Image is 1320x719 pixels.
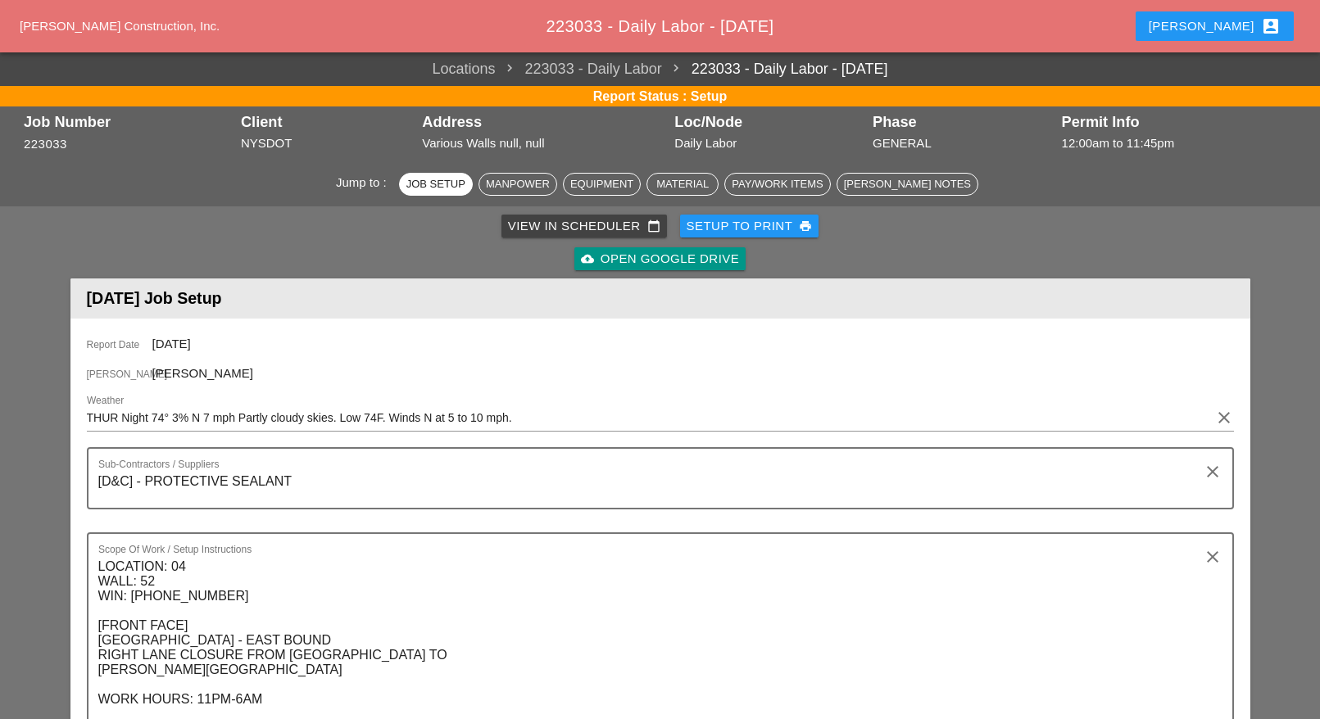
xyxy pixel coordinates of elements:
div: Job Setup [406,176,465,192]
a: 223033 - Daily Labor - [DATE] [662,58,888,80]
div: Material [654,176,711,192]
header: [DATE] Job Setup [70,278,1250,319]
div: Daily Labor [674,134,864,153]
button: Manpower [479,173,557,196]
div: Equipment [570,176,633,192]
i: cloud_upload [581,252,594,265]
button: 223033 [24,135,67,154]
div: NYSDOT [241,134,414,153]
div: Open Google Drive [581,250,739,269]
i: calendar_today [647,219,660,233]
input: Weather [87,405,1211,431]
div: 12:00am to 11:45pm [1062,134,1296,153]
button: Equipment [563,173,641,196]
i: account_box [1261,16,1281,36]
i: clear [1203,547,1222,567]
span: [DATE] [152,337,191,350]
div: Permit Info [1062,114,1296,130]
div: Phase [873,114,1054,130]
div: [PERSON_NAME] Notes [844,176,971,192]
span: 223033 - Daily Labor [496,58,662,80]
div: Job Number [24,114,233,130]
div: Manpower [486,176,550,192]
div: GENERAL [873,134,1054,153]
div: View in Scheduler [508,217,660,236]
div: Client [241,114,414,130]
i: clear [1214,408,1234,427]
div: Pay/Work Items [732,176,823,192]
textarea: Sub-Contractors / Suppliers [98,468,1209,508]
div: Setup to Print [687,217,813,236]
button: [PERSON_NAME] Notes [837,173,978,196]
button: Material [646,173,719,196]
div: Loc/Node [674,114,864,130]
button: [PERSON_NAME] [1136,11,1294,41]
span: Jump to : [336,175,393,189]
i: print [799,219,812,233]
div: Various Walls null, null [422,134,666,153]
button: Job Setup [399,173,473,196]
a: [PERSON_NAME] Construction, Inc. [20,19,220,33]
a: View in Scheduler [501,215,667,237]
span: 223033 - Daily Labor - [DATE] [546,17,773,35]
a: Locations [433,58,496,80]
button: Pay/Work Items [724,173,830,196]
i: clear [1203,462,1222,482]
a: Open Google Drive [574,247,746,270]
span: [PERSON_NAME] [152,366,253,380]
span: [PERSON_NAME] [87,367,152,382]
div: Address [422,114,666,130]
div: [PERSON_NAME] [1149,16,1281,36]
button: Setup to Print [680,215,819,237]
span: Report Date [87,337,152,352]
